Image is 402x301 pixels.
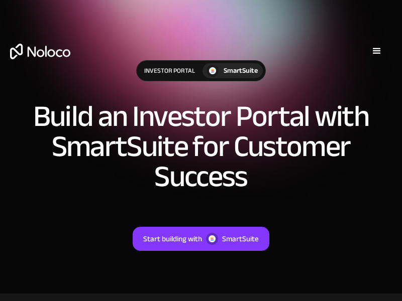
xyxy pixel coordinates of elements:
div: Start building with [143,232,202,245]
div: menu [362,36,392,66]
div: SmartSuite [222,232,259,245]
a: home [10,44,70,59]
h1: Build an Investor Portal with SmartSuite for Customer Success [10,101,392,192]
a: Start building withSmartSuite [133,227,269,251]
